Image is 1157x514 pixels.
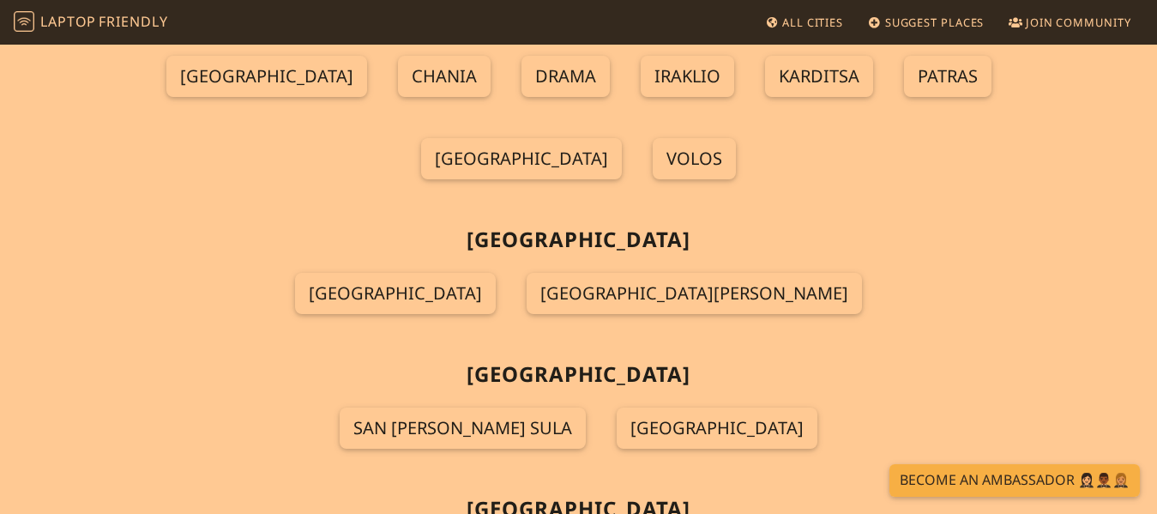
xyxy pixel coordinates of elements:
h2: [GEOGRAPHIC_DATA] [100,362,1058,387]
a: Iraklio [641,56,734,97]
a: All Cities [758,7,850,38]
a: Karditsa [765,56,873,97]
a: [GEOGRAPHIC_DATA] [295,273,496,314]
span: Laptop [40,12,96,31]
a: [GEOGRAPHIC_DATA] [617,408,817,449]
a: [GEOGRAPHIC_DATA] [166,56,367,97]
a: Become an Ambassador 🤵🏻‍♀️🤵🏾‍♂️🤵🏼‍♀️ [889,464,1140,497]
a: LaptopFriendly LaptopFriendly [14,8,168,38]
span: All Cities [782,15,843,30]
a: [GEOGRAPHIC_DATA][PERSON_NAME] [527,273,862,314]
a: Drama [521,56,610,97]
img: LaptopFriendly [14,11,34,32]
h2: [GEOGRAPHIC_DATA] [100,227,1058,252]
span: Suggest Places [885,15,985,30]
a: Patras [904,56,991,97]
a: Volos [653,138,736,179]
a: Join Community [1002,7,1138,38]
span: Join Community [1026,15,1131,30]
a: San [PERSON_NAME] Sula [340,408,586,449]
a: Suggest Places [861,7,991,38]
a: Chania [398,56,491,97]
a: [GEOGRAPHIC_DATA] [421,138,622,179]
span: Friendly [99,12,167,31]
